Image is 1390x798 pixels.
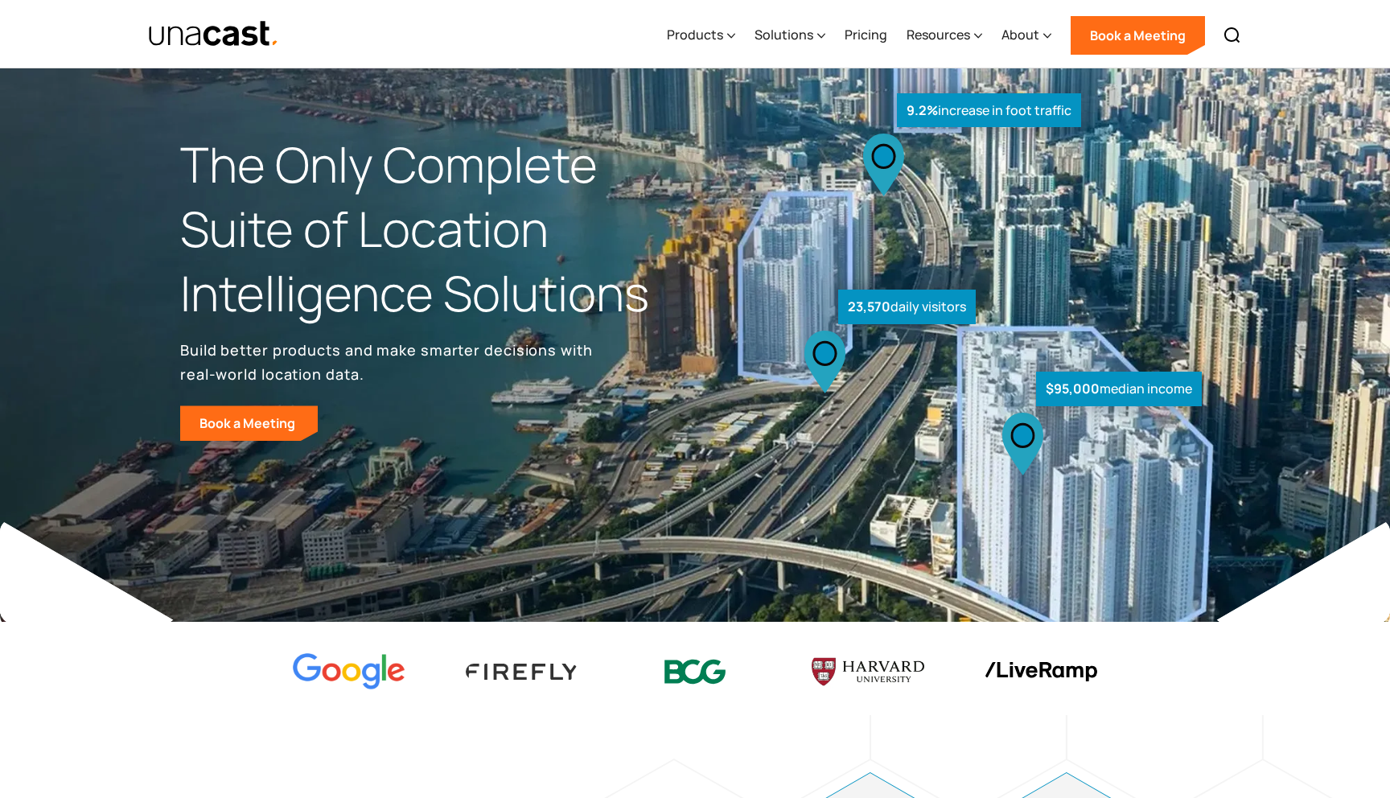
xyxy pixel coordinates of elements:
[848,298,890,315] strong: 23,570
[466,664,578,679] img: Firefly Advertising logo
[180,133,695,325] h1: The Only Complete Suite of Location Intelligence Solutions
[1001,2,1051,68] div: About
[667,2,735,68] div: Products
[148,20,279,48] img: Unacast text logo
[639,649,751,695] img: BCG logo
[180,405,318,441] a: Book a Meeting
[845,2,887,68] a: Pricing
[907,25,970,44] div: Resources
[667,25,723,44] div: Products
[293,653,405,691] img: Google logo Color
[838,290,976,324] div: daily visitors
[1036,372,1202,406] div: median income
[1071,16,1205,55] a: Book a Meeting
[1001,25,1039,44] div: About
[1223,26,1242,45] img: Search icon
[897,93,1081,128] div: increase in foot traffic
[180,338,598,386] p: Build better products and make smarter decisions with real-world location data.
[985,662,1097,682] img: liveramp logo
[1046,380,1100,397] strong: $95,000
[755,25,813,44] div: Solutions
[148,20,279,48] a: home
[907,2,982,68] div: Resources
[907,101,938,119] strong: 9.2%
[812,652,924,691] img: Harvard U logo
[755,2,825,68] div: Solutions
